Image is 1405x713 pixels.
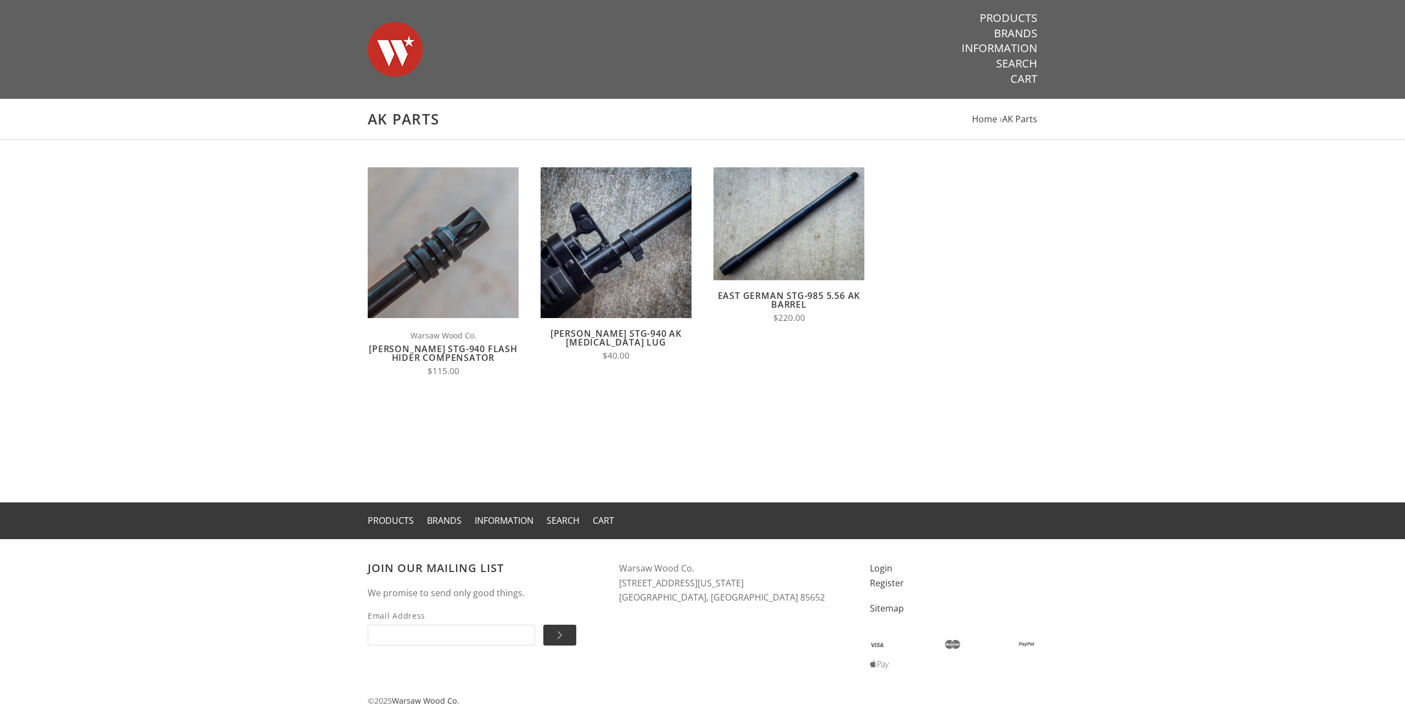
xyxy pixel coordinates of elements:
[368,586,597,601] p: We promise to send only good things.
[972,113,997,125] a: Home
[543,625,576,646] input: 
[999,112,1037,127] li: ›
[962,41,1037,55] a: Information
[368,110,1037,128] h1: AK Parts
[870,562,892,574] a: Login
[1002,113,1037,125] a: AK Parts
[870,577,904,589] a: Register
[428,365,459,377] span: $115.00
[368,167,519,318] img: Wieger STG-940 Flash Hider Compensator
[996,56,1037,71] a: Search
[369,343,518,364] a: [PERSON_NAME] STG-940 Flash Hider Compensator
[773,312,805,324] span: $220.00
[547,514,580,527] a: Search
[427,514,462,527] a: Brands
[475,514,533,527] a: Information
[368,514,414,527] a: Products
[550,327,682,348] a: [PERSON_NAME] STG-940 AK [MEDICAL_DATA] Lug
[718,290,861,310] a: East German STG-985 5.56 AK Barrel
[619,561,848,605] address: Warsaw Wood Co. [STREET_ADDRESS][US_STATE] [GEOGRAPHIC_DATA], [GEOGRAPHIC_DATA] 85652
[713,167,864,280] img: East German STG-985 5.56 AK Barrel
[870,602,904,614] a: Sitemap
[994,26,1037,41] a: Brands
[368,625,535,646] input: Email Address
[392,695,459,706] a: Warsaw Wood Co.
[980,11,1037,25] a: Products
[368,561,597,575] h3: Join our mailing list
[593,514,614,527] a: Cart
[368,329,519,342] span: Warsaw Wood Co.
[368,694,1037,708] p: © 2025
[541,167,692,318] img: Wieger STG-940 AK Bayonet Lug
[1010,72,1037,86] a: Cart
[603,350,630,361] span: $40.00
[368,11,423,88] img: Warsaw Wood Co.
[368,609,535,622] span: Email Address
